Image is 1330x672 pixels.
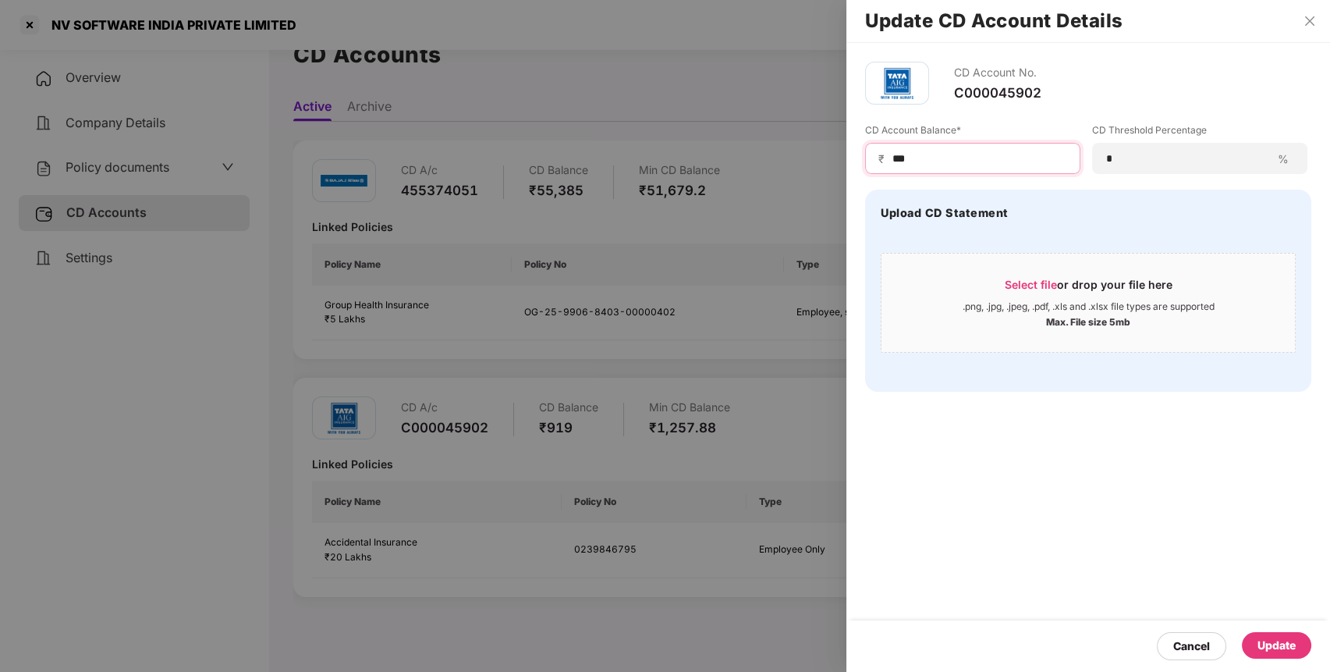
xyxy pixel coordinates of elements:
div: Update [1257,637,1296,654]
div: Max. File size 5mb [1046,313,1130,329]
span: % [1271,151,1295,166]
label: CD Account Balance* [865,123,1080,143]
label: CD Threshold Percentage [1092,123,1307,143]
div: CD Account No. [954,62,1041,84]
span: Select file [1005,278,1057,291]
h2: Update CD Account Details [865,12,1311,30]
div: .png, .jpg, .jpeg, .pdf, .xls and .xlsx file types are supported [963,300,1215,313]
span: Select fileor drop your file here.png, .jpg, .jpeg, .pdf, .xls and .xlsx file types are supported... [881,265,1295,340]
span: ₹ [878,151,891,166]
span: close [1303,15,1316,27]
h4: Upload CD Statement [881,205,1009,221]
button: Close [1299,14,1321,28]
img: tatag.png [874,60,920,107]
div: C000045902 [954,84,1041,101]
div: Cancel [1173,638,1210,655]
div: or drop your file here [1005,277,1172,300]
